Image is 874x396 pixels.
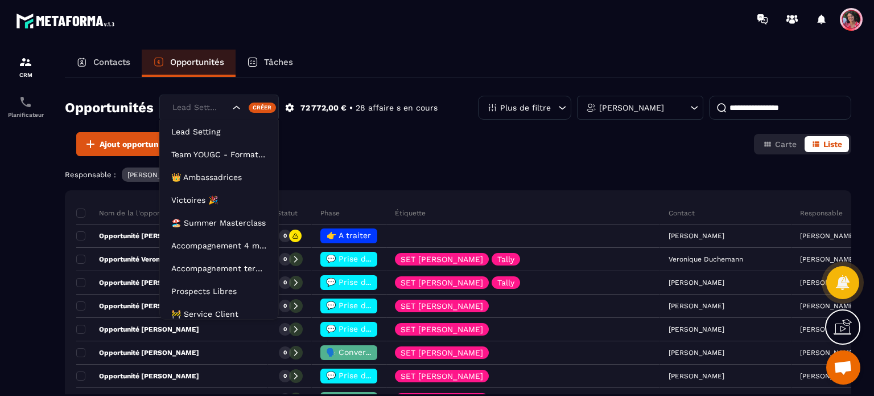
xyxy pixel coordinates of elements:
[283,279,287,287] p: 0
[3,47,48,87] a: formationformationCRM
[76,301,199,311] p: Opportunité [PERSON_NAME]
[401,279,483,287] p: SET [PERSON_NAME]
[283,302,287,310] p: 0
[283,349,287,357] p: 0
[326,348,427,357] span: 🗣️ Conversation en cours
[401,349,483,357] p: SET [PERSON_NAME]
[775,140,797,149] span: Carte
[326,277,439,287] span: 💬 Prise de contact effectué
[669,209,695,218] p: Contact
[65,50,142,77] a: Contacts
[236,50,304,77] a: Tâches
[756,136,803,152] button: Carte
[76,278,199,287] p: Opportunité [PERSON_NAME]
[349,103,353,113] p: •
[65,96,154,119] h2: Opportunités
[500,104,551,112] p: Plus de filtre
[159,95,279,121] div: Search for option
[76,231,199,240] p: Opportunité [PERSON_NAME]
[65,170,116,179] p: Responsable :
[283,325,287,333] p: 0
[127,171,183,179] p: [PERSON_NAME]
[249,103,277,113] div: Créer
[142,50,236,77] a: Opportunités
[327,231,371,240] span: 👉 A traiter
[800,325,856,333] p: [PERSON_NAME]
[805,136,849,152] button: Liste
[76,325,199,334] p: Opportunité [PERSON_NAME]
[826,350,860,385] div: Ouvrir le chat
[320,209,340,218] p: Phase
[599,104,664,112] p: [PERSON_NAME]
[800,209,843,218] p: Responsable
[800,349,856,357] p: [PERSON_NAME]
[19,55,32,69] img: formation
[283,255,287,263] p: 0
[16,10,118,31] img: logo
[283,372,287,380] p: 0
[3,87,48,126] a: schedulerschedulerPlanificateur
[277,209,298,218] p: Statut
[800,279,856,287] p: [PERSON_NAME]
[395,209,426,218] p: Étiquette
[3,72,48,78] p: CRM
[326,324,439,333] span: 💬 Prise de contact effectué
[100,138,169,150] span: Ajout opportunité
[800,232,856,240] p: [PERSON_NAME]
[326,254,439,263] span: 💬 Prise de contact effectué
[800,302,856,310] p: [PERSON_NAME]
[823,140,842,149] span: Liste
[497,255,514,263] p: Tally
[401,255,483,263] p: SET [PERSON_NAME]
[264,57,293,67] p: Tâches
[76,255,215,264] p: Opportunité Veronique Duchemann
[326,371,439,380] span: 💬 Prise de contact effectué
[76,132,176,156] button: Ajout opportunité
[401,302,483,310] p: SET [PERSON_NAME]
[356,103,438,113] p: 28 affaire s en cours
[3,112,48,118] p: Planificateur
[170,101,230,114] input: Search for option
[800,255,856,263] p: [PERSON_NAME]
[93,57,130,67] p: Contacts
[800,372,856,380] p: [PERSON_NAME]
[401,372,483,380] p: SET [PERSON_NAME]
[497,279,514,287] p: Tally
[76,209,179,218] p: Nom de la l'opportunité
[283,232,287,240] p: 0
[19,95,32,109] img: scheduler
[300,103,347,113] p: 72 772,00 €
[76,371,199,381] p: Opportunité [PERSON_NAME]
[401,325,483,333] p: SET [PERSON_NAME]
[76,348,199,357] p: Opportunité [PERSON_NAME]
[170,57,224,67] p: Opportunités
[326,301,439,310] span: 💬 Prise de contact effectué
